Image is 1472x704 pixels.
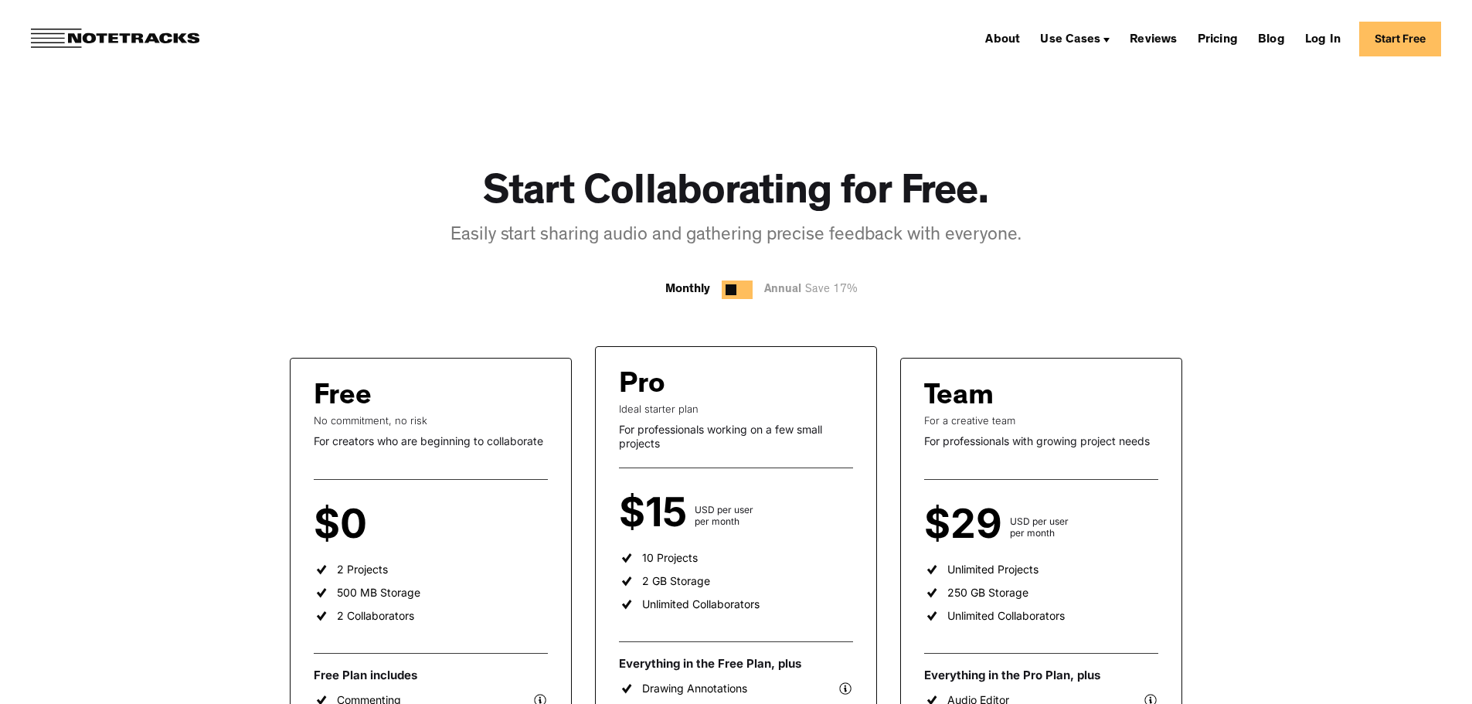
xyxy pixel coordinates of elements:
[314,511,375,539] div: $0
[979,26,1026,51] a: About
[642,682,747,695] div: Drawing Annotations
[947,609,1065,623] div: Unlimited Collaborators
[924,434,1158,448] div: For professionals with growing project needs
[947,563,1039,576] div: Unlimited Projects
[1252,26,1291,51] a: Blog
[619,423,853,450] div: For professionals working on a few small projects
[314,668,548,683] div: Free Plan includes
[924,668,1158,683] div: Everything in the Pro Plan, plus
[642,551,698,565] div: 10 Projects
[337,563,388,576] div: 2 Projects
[642,597,760,611] div: Unlimited Collaborators
[924,511,1010,539] div: $29
[337,586,420,600] div: 500 MB Storage
[619,403,853,415] div: Ideal starter plan
[619,656,853,672] div: Everything in the Free Plan, plus
[642,574,710,588] div: 2 GB Storage
[314,414,548,427] div: No commitment, no risk
[450,223,1022,250] div: Easily start sharing audio and gathering precise feedback with everyone.
[1034,26,1116,51] div: Use Cases
[1010,515,1069,539] div: USD per user per month
[314,434,548,448] div: For creators who are beginning to collaborate
[314,382,372,414] div: Free
[764,281,865,300] div: Annual
[1359,22,1441,56] a: Start Free
[947,586,1028,600] div: 250 GB Storage
[1192,26,1244,51] a: Pricing
[665,281,710,299] div: Monthly
[924,414,1158,427] div: For a creative team
[619,370,665,403] div: Pro
[801,284,858,296] span: Save 17%
[1299,26,1347,51] a: Log In
[924,382,994,414] div: Team
[1124,26,1183,51] a: Reviews
[695,504,753,527] div: USD per user per month
[619,499,695,527] div: $15
[375,515,420,539] div: per user per month
[337,609,414,623] div: 2 Collaborators
[1040,34,1100,46] div: Use Cases
[483,170,989,220] h1: Start Collaborating for Free.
